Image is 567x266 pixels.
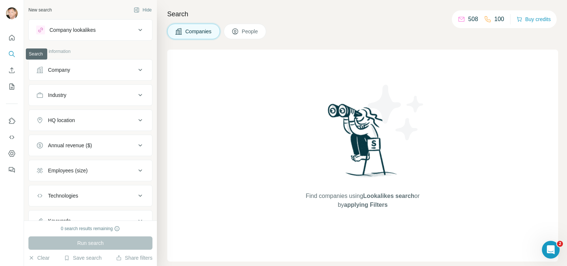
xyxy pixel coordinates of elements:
button: Share filters [116,254,152,262]
button: Enrich CSV [6,64,18,77]
button: Quick start [6,31,18,44]
button: Annual revenue ($) [29,137,152,154]
span: Companies [185,28,212,35]
span: Find companies using or by [303,192,422,209]
button: Dashboard [6,147,18,160]
button: Employees (size) [29,162,152,179]
div: Annual revenue ($) [48,142,92,149]
p: 100 [494,15,504,24]
button: My lists [6,80,18,93]
button: Technologies [29,187,152,205]
button: Use Surfe API [6,131,18,144]
img: Surfe Illustration - Woman searching with binoculars [324,102,401,184]
button: HQ location [29,111,152,129]
button: Industry [29,86,152,104]
span: People [242,28,259,35]
h4: Search [167,9,558,19]
button: Hide [128,4,157,16]
div: 0 search results remaining [61,225,120,232]
span: applying Filters [344,202,388,208]
button: Search [6,47,18,61]
img: Avatar [6,7,18,19]
button: Use Surfe on LinkedIn [6,114,18,128]
p: Company information [28,48,152,55]
div: Keywords [48,217,71,225]
span: Lookalikes search [363,193,415,199]
div: HQ location [48,117,75,124]
button: Company [29,61,152,79]
div: Industry [48,91,66,99]
iframe: Intercom live chat [542,241,560,259]
img: Surfe Illustration - Stars [363,79,429,146]
button: Keywords [29,212,152,230]
button: Feedback [6,163,18,176]
div: Employees (size) [48,167,87,174]
span: 2 [557,241,563,247]
p: 508 [468,15,478,24]
div: Technologies [48,192,78,199]
div: Company lookalikes [49,26,96,34]
button: Buy credits [516,14,551,24]
div: Company [48,66,70,74]
div: New search [28,7,52,13]
button: Company lookalikes [29,21,152,39]
button: Save search [64,254,102,262]
button: Clear [28,254,49,262]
